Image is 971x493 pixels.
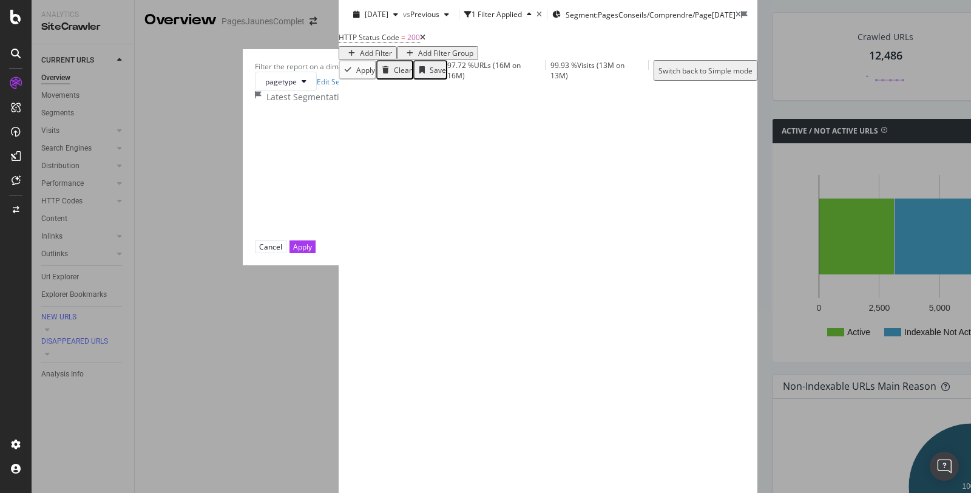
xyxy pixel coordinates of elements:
div: times [536,11,542,18]
div: Apply [293,242,312,252]
button: Cancel [255,240,286,253]
div: Save [430,65,446,75]
span: vs [403,9,410,19]
span: = [401,32,405,42]
button: Apply [289,240,316,253]
button: pagetype [255,72,317,91]
div: 97.72 % URLs ( 16M on 16M ) [447,60,540,81]
a: Edit Segmentation [317,76,379,87]
span: HTTP Status Code [339,32,399,42]
div: Open Intercom Messenger [930,452,959,481]
div: 99.93 % Visits ( 13M on 13M ) [550,60,644,81]
div: 1 Filter Applied [472,9,522,19]
div: Latest Segmentation not applied [266,91,401,103]
div: Filter the report on a dimension [255,61,361,72]
span: 200 [407,32,420,42]
span: Previous [410,9,439,19]
div: [DATE] [712,10,736,20]
div: Add Filter Group [418,48,473,58]
span: pagetype [265,76,297,87]
div: modal [243,49,728,265]
span: 2025 Aug. 22nd [365,9,388,19]
div: Cancel [259,242,282,252]
div: Add Filter [360,48,392,58]
div: Switch back to Simple mode [658,66,753,76]
div: Clear [394,65,412,75]
div: Apply [356,65,375,75]
span: Segment: PagesConseils/Comprendre/Page [566,10,712,20]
